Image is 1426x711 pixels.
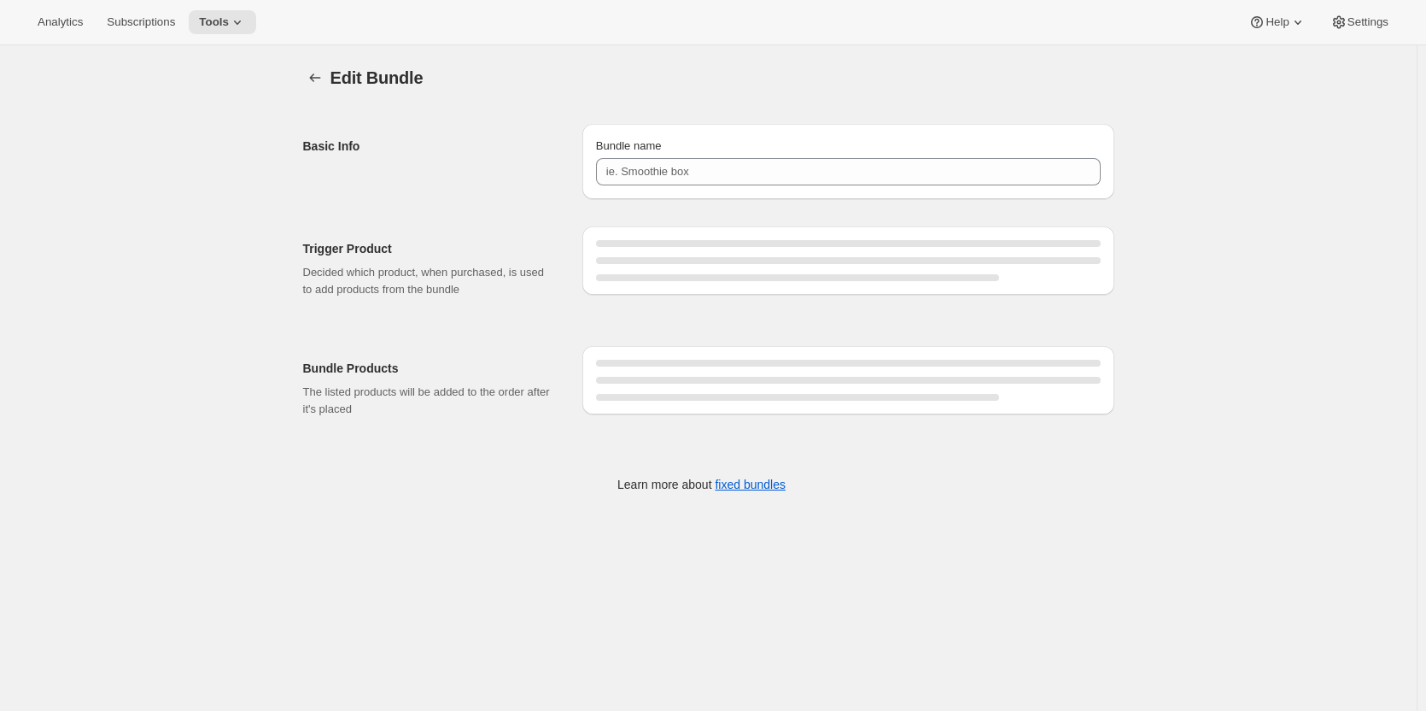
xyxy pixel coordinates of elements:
h2: Bundle Products [303,360,555,377]
h2: Trigger Product [303,240,555,257]
span: Bundle name [596,139,662,152]
button: Analytics [27,10,93,34]
a: fixed bundles [715,478,786,491]
button: Tools [189,10,256,34]
p: The listed products will be added to the order after it's placed [303,384,555,418]
button: Bundles [303,66,327,90]
button: Subscriptions [96,10,185,34]
input: ie. Smoothie box [596,158,1101,185]
span: Tools [199,15,229,29]
span: Analytics [38,15,83,29]
span: Settings [1347,15,1388,29]
p: Decided which product, when purchased, is used to add products from the bundle [303,264,555,298]
span: Help [1265,15,1289,29]
span: Subscriptions [107,15,175,29]
h2: Basic Info [303,138,555,155]
button: Help [1238,10,1316,34]
span: Edit Bundle [330,68,424,87]
p: Learn more about [617,476,786,493]
button: Settings [1320,10,1399,34]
